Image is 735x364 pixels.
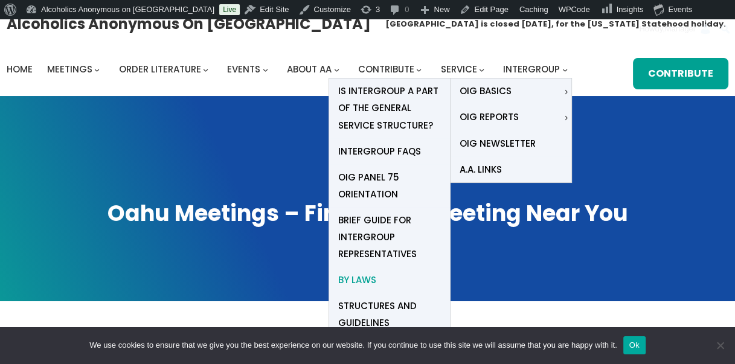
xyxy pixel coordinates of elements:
span: Order Literature [118,63,201,75]
span: Brief Guide for Intergroup Representatives [338,212,441,263]
a: Is Intergroup a part of the General Service Structure? [329,78,450,138]
span: Contribute [358,63,414,75]
span: Intergroup FAQs [338,143,421,160]
button: Service submenu [479,66,484,72]
a: OIG Newsletter [451,130,571,156]
a: Brief Guide for Intergroup Representatives [329,207,450,267]
span: OIG Reports [460,109,519,126]
a: Live [219,4,240,15]
button: Intergroup submenu [562,66,568,72]
a: Contribute [358,61,414,78]
span: Events [227,63,260,75]
span: No [714,339,726,351]
button: Meetings submenu [94,66,100,72]
a: About AA [287,61,332,78]
a: Howdy, [635,19,716,39]
button: Order Literature submenu [203,66,208,72]
a: Service [440,61,477,78]
a: Home [7,61,33,78]
button: OIG Basics submenu [563,89,569,94]
button: About AA submenu [334,66,339,72]
a: A.A. Links [451,156,571,182]
button: OIG Reports submenu [563,115,569,120]
a: Meetings [47,61,92,78]
a: Intergroup FAQs [329,138,450,164]
h1: [GEOGRAPHIC_DATA] is closed [DATE], for the [US_STATE] Statehood holiday. [385,18,726,30]
button: Ok [623,336,646,354]
span: Structures and Guidelines [338,298,441,331]
h1: Oahu Meetings – Find an AA Meeting Near You [11,199,723,229]
span: We use cookies to ensure that we give you the best experience on our website. If you continue to ... [89,339,617,351]
a: OIG Basics [451,78,562,104]
span: Insights [617,5,644,14]
span: Intergroup [503,63,560,75]
span: OIG Basics [460,83,512,100]
span: Is Intergroup a part of the General Service Structure? [338,83,441,133]
span: About AA [287,63,332,75]
button: Contribute submenu [416,66,422,72]
a: Alcoholics Anonymous on [GEOGRAPHIC_DATA] [7,11,371,37]
a: Structures and Guidelines [329,293,450,336]
a: Intergroup [503,61,560,78]
nav: Intergroup [7,61,572,78]
span: Service [440,63,477,75]
span: Manager [665,24,696,33]
a: Events [227,61,260,78]
button: Events submenu [263,66,268,72]
span: A.A. Links [460,161,502,178]
a: OIG Panel 75 Orientation [329,164,450,207]
span: Meetings [47,63,92,75]
span: By Laws [338,272,376,289]
span: Home [7,63,33,75]
a: Contribute [633,58,728,89]
span: OIG Newsletter [460,135,536,152]
span: OIG Panel 75 Orientation [338,169,441,203]
a: By Laws [329,267,450,293]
